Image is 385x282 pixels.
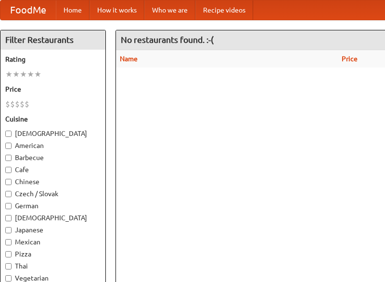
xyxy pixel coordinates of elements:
li: $ [15,99,20,109]
label: Pizza [5,249,101,259]
li: $ [25,99,29,109]
label: Barbecue [5,153,101,162]
input: [DEMOGRAPHIC_DATA] [5,131,12,137]
a: Recipe videos [195,0,253,20]
label: [DEMOGRAPHIC_DATA] [5,129,101,138]
li: ★ [34,69,41,80]
h5: Cuisine [5,114,101,124]
input: Japanese [5,227,12,233]
a: Price [342,55,358,63]
h4: Filter Restaurants [0,30,105,50]
input: Thai [5,263,12,269]
input: [DEMOGRAPHIC_DATA] [5,215,12,221]
li: ★ [5,69,13,80]
label: American [5,141,101,150]
a: Home [56,0,90,20]
input: German [5,203,12,209]
input: Barbecue [5,155,12,161]
a: FoodMe [0,0,56,20]
label: Cafe [5,165,101,175]
label: Japanese [5,225,101,235]
li: $ [5,99,10,109]
label: German [5,201,101,211]
li: $ [20,99,25,109]
li: ★ [13,69,20,80]
label: Thai [5,261,101,271]
a: Who we are [144,0,195,20]
input: Mexican [5,239,12,245]
label: Chinese [5,177,101,187]
li: ★ [27,69,34,80]
h5: Price [5,84,101,94]
li: ★ [20,69,27,80]
input: Czech / Slovak [5,191,12,197]
ng-pluralize: No restaurants found. :-( [121,35,214,44]
label: Czech / Slovak [5,189,101,199]
input: Vegetarian [5,275,12,282]
label: [DEMOGRAPHIC_DATA] [5,213,101,223]
h5: Rating [5,54,101,64]
input: American [5,143,12,149]
a: Name [120,55,138,63]
li: $ [10,99,15,109]
input: Pizza [5,251,12,257]
a: How it works [90,0,144,20]
input: Chinese [5,179,12,185]
label: Mexican [5,237,101,247]
input: Cafe [5,167,12,173]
